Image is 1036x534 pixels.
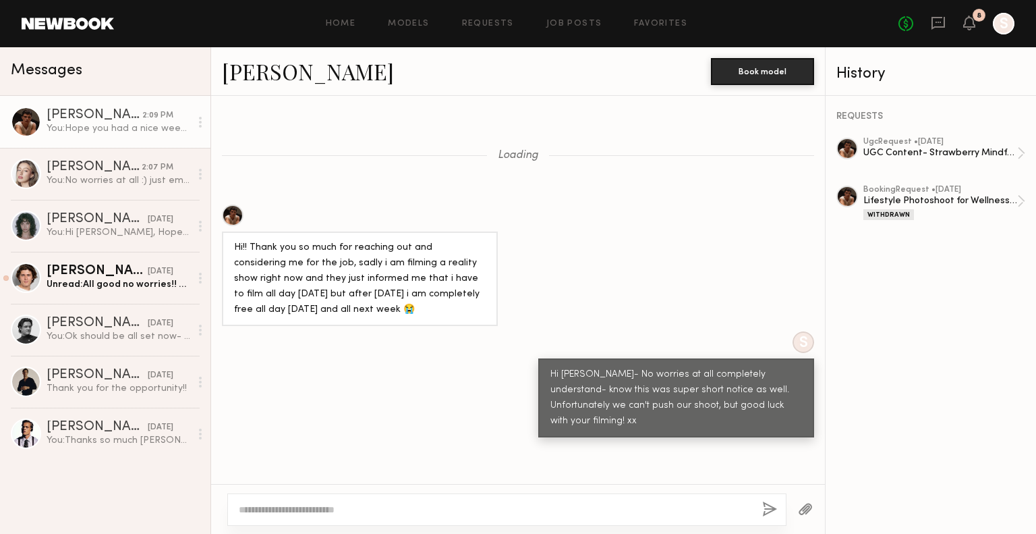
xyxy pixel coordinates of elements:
div: Hi [PERSON_NAME]- No worries at all completely understand- know this was super short notice as we... [550,367,802,429]
a: ugcRequest •[DATE]UGC Content- Strawberry Mindful Blend Launch [863,138,1025,169]
div: You: Hope you had a nice weekend! I just sent the request. Once all set let me know the best addr... [47,122,190,135]
div: You: Hi [PERSON_NAME], Hope you’re doing well! I’m [PERSON_NAME], the U.S. Brand Manager at TRIP ... [47,226,190,239]
a: Requests [462,20,514,28]
div: You: No worries at all :) just emailed you! [47,174,190,187]
div: You: Thanks so much [PERSON_NAME]! [47,434,190,447]
div: REQUESTS [836,112,1025,122]
div: Unread: All good no worries!! Have a great weekend :) [47,278,190,291]
div: booking Request • [DATE] [863,186,1017,194]
span: Messages [11,63,82,78]
span: Loading [498,150,538,161]
a: [PERSON_NAME] [222,57,394,86]
div: [PERSON_NAME] [47,369,148,382]
div: Thank you for the opportunity!! [47,382,190,395]
div: [PERSON_NAME] [47,317,148,330]
div: [DATE] [148,317,173,330]
div: UGC Content- Strawberry Mindful Blend Launch [863,146,1017,159]
div: Withdrawn [863,209,914,220]
a: Book model [711,65,814,76]
div: Lifestyle Photoshoot for Wellness Drink Brand [863,194,1017,207]
a: Home [326,20,356,28]
div: ugc Request • [DATE] [863,138,1017,146]
a: bookingRequest •[DATE]Lifestyle Photoshoot for Wellness Drink BrandWithdrawn [863,186,1025,220]
div: [PERSON_NAME] [47,421,148,434]
div: 2:07 PM [142,161,173,174]
div: [DATE] [148,265,173,278]
a: Models [388,20,429,28]
div: 8 [977,12,981,20]
div: [PERSON_NAME] [47,213,148,226]
div: You: Ok should be all set now- went through! [47,330,190,343]
div: [PERSON_NAME] [47,161,142,174]
div: History [836,66,1025,82]
div: [DATE] [148,213,173,226]
div: [DATE] [148,421,173,434]
a: Job Posts [546,20,602,28]
a: Favorites [634,20,687,28]
div: [PERSON_NAME] [47,265,148,278]
div: [PERSON_NAME] [47,109,142,122]
button: Book model [711,58,814,85]
a: S [993,13,1014,34]
div: 2:09 PM [142,109,173,122]
div: Hi!! Thank you so much for reaching out and considering me for the job, sadly i am filming a real... [234,240,486,318]
div: [DATE] [148,369,173,382]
